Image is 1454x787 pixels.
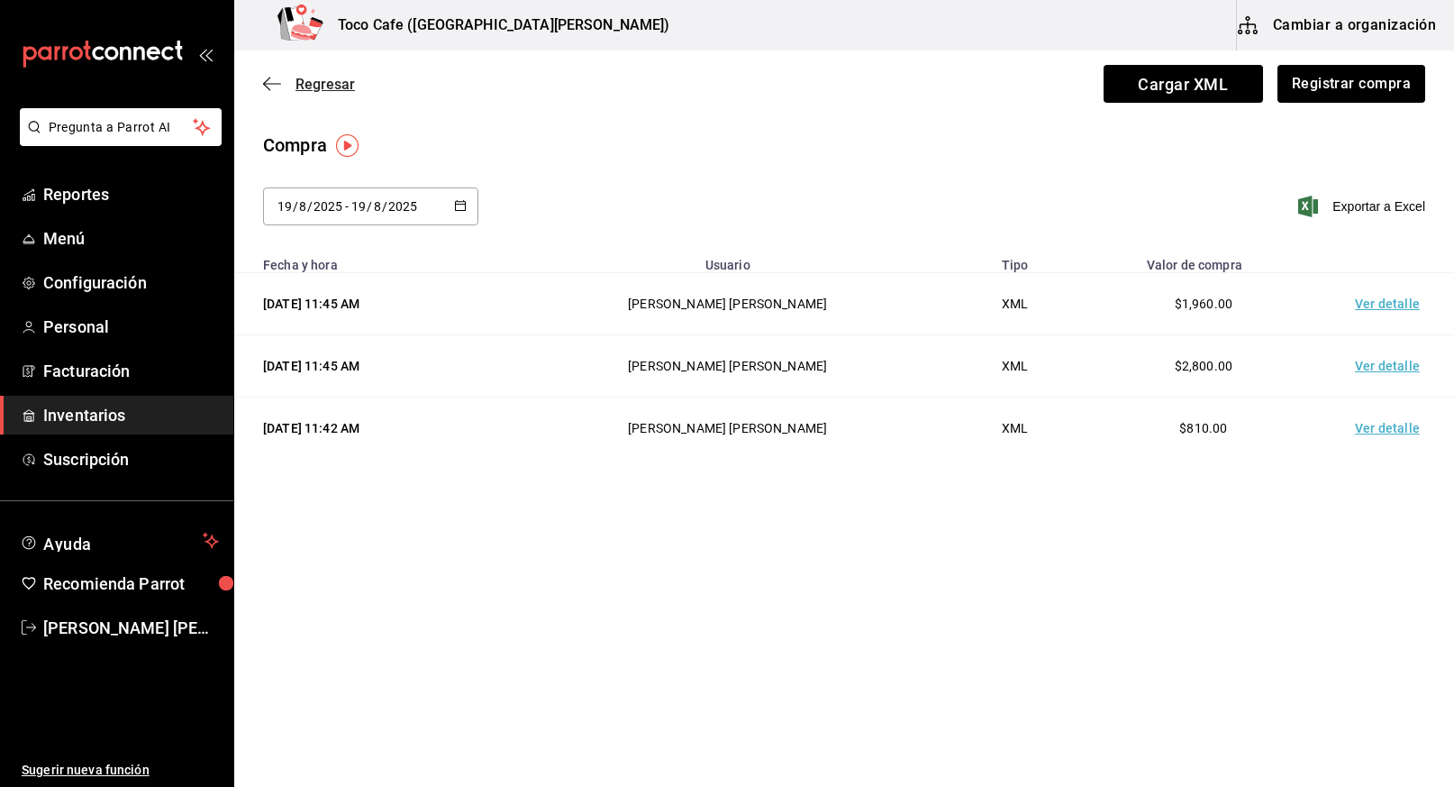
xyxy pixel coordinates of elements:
[350,199,367,214] input: Day
[950,273,1078,335] td: XML
[293,199,298,214] span: /
[263,295,483,313] div: [DATE] 11:45 AM
[950,247,1078,273] th: Tipo
[1175,359,1232,373] span: $2,800.00
[504,398,950,460] td: [PERSON_NAME] [PERSON_NAME]
[1328,335,1454,398] td: Ver detalle
[1277,65,1425,103] button: Registrar compra
[313,199,343,214] input: Year
[234,247,504,273] th: Fecha y hora
[1175,297,1232,311] span: $1,960.00
[43,270,219,295] span: Configuración
[307,199,313,214] span: /
[1104,65,1263,103] span: Cargar XML
[1328,273,1454,335] td: Ver detalle
[298,199,307,214] input: Month
[263,419,483,437] div: [DATE] 11:42 AM
[382,199,387,214] span: /
[345,199,349,214] span: -
[43,447,219,471] span: Suscripción
[263,357,483,375] div: [DATE] 11:45 AM
[20,108,222,146] button: Pregunta a Parrot AI
[22,761,219,780] span: Sugerir nueva función
[1328,398,1454,460] td: Ver detalle
[13,131,222,150] a: Pregunta a Parrot AI
[504,335,950,398] td: [PERSON_NAME] [PERSON_NAME]
[336,134,359,157] img: Tooltip marker
[43,530,195,552] span: Ayuda
[43,359,219,383] span: Facturación
[49,118,194,137] span: Pregunta a Parrot AI
[387,199,418,214] input: Year
[295,76,355,93] span: Regresar
[367,199,372,214] span: /
[950,398,1078,460] td: XML
[263,132,327,159] div: Compra
[950,335,1078,398] td: XML
[504,273,950,335] td: [PERSON_NAME] [PERSON_NAME]
[263,76,355,93] button: Regresar
[43,182,219,206] span: Reportes
[43,403,219,427] span: Inventarios
[43,572,219,596] span: Recomienda Parrot
[323,14,670,36] h3: Toco Cafe ([GEOGRAPHIC_DATA][PERSON_NAME])
[43,616,219,640] span: [PERSON_NAME] [PERSON_NAME]
[277,199,293,214] input: Day
[43,226,219,251] span: Menú
[43,315,219,339] span: Personal
[1302,196,1425,217] button: Exportar a Excel
[504,247,950,273] th: Usuario
[373,199,382,214] input: Month
[198,47,213,61] button: open_drawer_menu
[1179,421,1227,435] span: $810.00
[1079,247,1328,273] th: Valor de compra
